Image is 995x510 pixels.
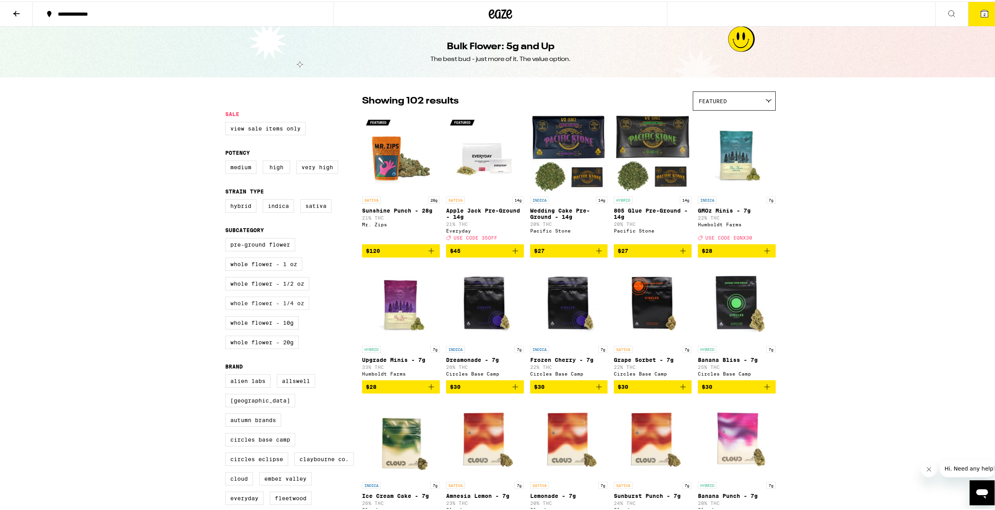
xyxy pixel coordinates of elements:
[530,262,608,340] img: Circles Base Camp - Frozen Cherry - 7g
[225,148,250,154] legend: Potency
[530,113,608,191] img: Pacific Stone - Wedding Cake Pre-Ground - 14g
[618,382,628,388] span: $30
[362,491,440,497] p: Ice Cream Cake - 7g
[598,344,608,351] p: 7g
[362,220,440,225] div: Mr. Zips
[970,479,995,504] iframe: Button to launch messaging window
[454,234,497,239] span: USE CODE 35OFF
[446,195,465,202] p: SATIVA
[362,93,459,106] p: Showing 102 results
[530,491,608,497] p: Lemonade - 7g
[698,262,776,379] a: Open page for Banana Bliss - 7g from Circles Base Camp
[530,480,549,487] p: SATIVA
[698,379,776,392] button: Add to bag
[614,344,633,351] p: SATIVA
[446,243,524,256] button: Add to bag
[263,159,290,172] label: High
[530,355,608,361] p: Frozen Cherry - 7g
[766,195,776,202] p: 7g
[530,379,608,392] button: Add to bag
[366,246,380,252] span: $120
[362,398,440,476] img: Cloud - Ice Cream Cake - 7g
[614,113,692,191] img: Pacific Stone - 805 Glue Pre-Ground - 14g
[225,451,288,464] label: Circles Eclipse
[225,471,253,484] label: Cloud
[446,113,524,243] a: Open page for Apple Jack Pre-Ground - 14g from Everyday
[225,225,264,232] legend: Subcategory
[682,480,692,487] p: 7g
[446,355,524,361] p: Dreamonade - 7g
[362,113,440,191] img: Mr. Zips - Sunshine Punch - 28g
[698,113,776,243] a: Open page for GMOz Minis - 7g from Humboldt Farms
[614,379,692,392] button: Add to bag
[702,246,712,252] span: $28
[446,491,524,497] p: Amnesia Lemon - 7g
[702,382,712,388] span: $30
[614,113,692,243] a: Open page for 805 Glue Pre-Ground - 14g from Pacific Stone
[362,195,381,202] p: SATIVA
[530,262,608,379] a: Open page for Frozen Cherry - 7g from Circles Base Camp
[530,363,608,368] p: 22% THC
[430,54,571,62] div: The best bud - just more of it. The value option.
[428,195,440,202] p: 28g
[940,458,995,476] iframe: Message from company
[698,243,776,256] button: Add to bag
[698,220,776,225] div: Humboldt Farms
[705,234,752,239] span: USE CODE EQNX30
[614,206,692,218] p: 805 Glue Pre-Ground - 14g
[614,262,692,340] img: Circles Base Camp - Grape Sorbet - 7g
[614,243,692,256] button: Add to bag
[530,398,608,476] img: Cloud - Lemonade - 7g
[766,344,776,351] p: 7g
[225,362,243,368] legend: Brand
[225,334,299,347] label: Whole Flower - 20g
[225,392,295,406] label: [GEOGRAPHIC_DATA]
[512,195,524,202] p: 14g
[446,220,524,225] p: 21% THC
[530,227,608,232] div: Pacific Stone
[225,276,309,289] label: Whole Flower - 1/2 oz
[530,113,608,243] a: Open page for Wedding Cake Pre-Ground - 14g from Pacific Stone
[225,315,299,328] label: Whole Flower - 10g
[362,363,440,368] p: 33% THC
[698,363,776,368] p: 25% THC
[530,195,549,202] p: INDICA
[447,39,554,52] h1: Bulk Flower: 5g and Up
[430,344,440,351] p: 7g
[259,471,312,484] label: Ember Valley
[614,363,692,368] p: 22% THC
[225,431,295,445] label: Circles Base Camp
[362,379,440,392] button: Add to bag
[698,214,776,219] p: 22% THC
[366,382,376,388] span: $28
[614,227,692,232] div: Pacific Stone
[614,220,692,225] p: 20% THC
[698,344,717,351] p: HYBRID
[362,480,381,487] p: INDICA
[614,480,633,487] p: SATIVA
[680,195,692,202] p: 14g
[530,499,608,504] p: 20% THC
[225,295,309,308] label: Whole Flower - 1/4 oz
[362,499,440,504] p: 26% THC
[362,355,440,361] p: Upgrade Minis - 7g
[682,344,692,351] p: 7g
[614,398,692,476] img: Cloud - Sunburst Punch - 7g
[446,499,524,504] p: 23% THC
[446,370,524,375] div: Circles Base Camp
[225,490,264,503] label: Everyday
[530,206,608,218] p: Wedding Cake Pre-Ground - 14g
[515,344,524,351] p: 7g
[362,262,440,340] img: Humboldt Farms - Upgrade Minis - 7g
[263,198,294,211] label: Indica
[430,480,440,487] p: 7g
[362,214,440,219] p: 21% THC
[698,195,717,202] p: INDICA
[530,220,608,225] p: 20% THC
[225,412,281,425] label: Autumn Brands
[698,491,776,497] p: Banana Punch - 7g
[446,227,524,232] div: Everyday
[446,262,524,379] a: Open page for Dreamonade - 7g from Circles Base Camp
[362,206,440,212] p: Sunshine Punch - 28g
[614,370,692,375] div: Circles Base Camp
